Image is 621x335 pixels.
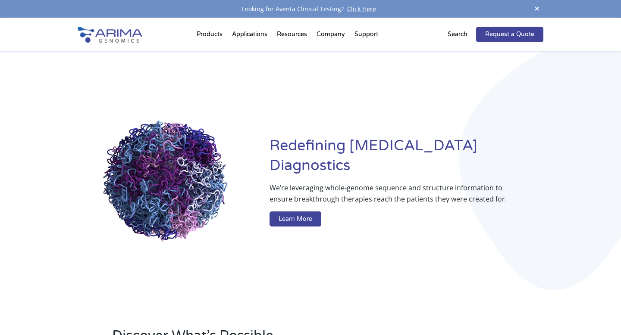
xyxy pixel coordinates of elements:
[578,294,621,335] iframe: Chat Widget
[270,136,543,182] h1: Redefining [MEDICAL_DATA] Diagnostics
[270,182,509,211] p: We’re leveraging whole-genome sequence and structure information to ensure breakthrough therapies...
[270,211,321,227] a: Learn More
[344,5,379,13] a: Click Here
[476,27,543,42] a: Request a Quote
[78,27,142,43] img: Arima-Genomics-logo
[448,29,467,40] p: Search
[78,3,543,15] div: Looking for Aventa Clinical Testing?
